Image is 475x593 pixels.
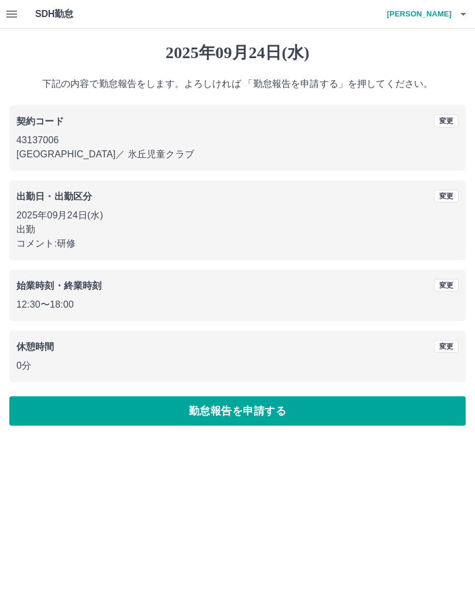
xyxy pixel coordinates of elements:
button: 変更 [434,340,459,353]
b: 始業時刻・終業時刻 [16,281,101,291]
p: コメント: 研修 [16,237,459,251]
p: 2025年09月24日(水) [16,208,459,223]
b: 契約コード [16,116,64,126]
button: 変更 [434,279,459,292]
h1: 2025年09月24日(水) [9,43,466,63]
p: 0分 [16,359,459,373]
p: 43137006 [16,133,459,147]
button: 勤怠報告を申請する [9,396,466,426]
p: 12:30 〜 18:00 [16,298,459,312]
b: 休憩時間 [16,342,55,352]
p: 下記の内容で勤怠報告をします。よろしければ 「勤怠報告を申請する」を押してください。 [9,77,466,91]
button: 変更 [434,114,459,127]
p: 出勤 [16,223,459,237]
b: 出勤日・出勤区分 [16,191,92,201]
button: 変更 [434,190,459,203]
p: [GEOGRAPHIC_DATA] ／ 氷丘児童クラブ [16,147,459,161]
